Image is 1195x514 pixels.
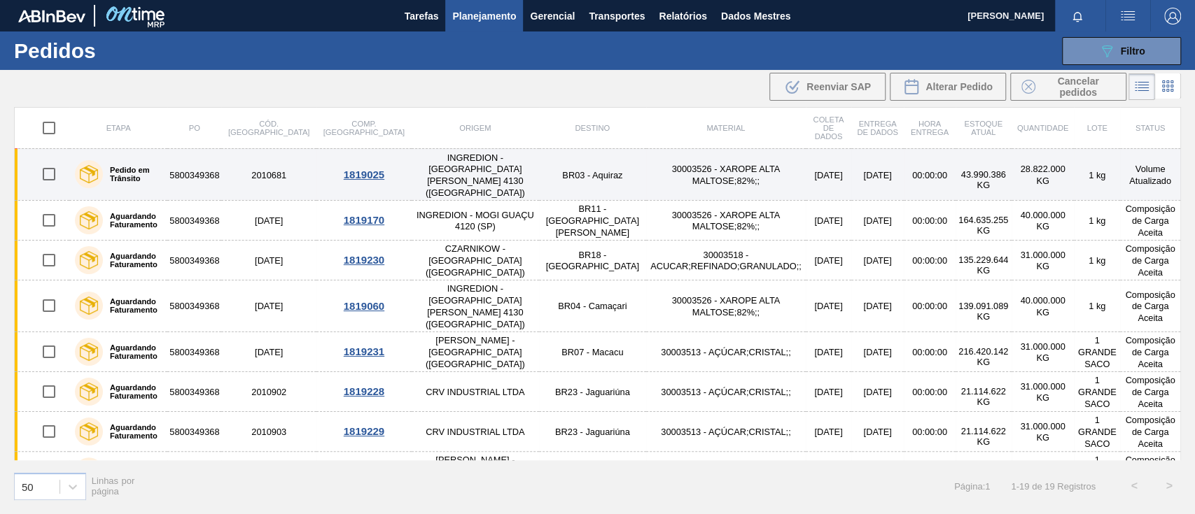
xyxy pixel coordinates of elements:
font: 5800349368 [169,170,219,180]
div: Visão em Cards [1155,73,1181,100]
div: Cancelar Pedidos em Massa [1010,73,1126,101]
font: Aguardando Faturamento [110,252,158,269]
font: [DATE] [814,255,842,266]
font: [DATE] [814,387,842,397]
font: [DATE] [814,347,842,357]
font: 1819231 [344,345,384,357]
font: [DATE] [814,427,842,437]
font: Aguardando Faturamento [110,423,158,440]
font: 50 [22,480,34,492]
font: 30003513 - AÇÚCAR;CRISTAL;; [661,347,790,357]
font: Aguardando Faturamento [110,343,158,360]
font: BR11 - [GEOGRAPHIC_DATA][PERSON_NAME] [546,204,639,237]
font: Cancelar pedidos [1057,76,1098,98]
font: INGREDION - [GEOGRAPHIC_DATA][PERSON_NAME] 4130 ([GEOGRAPHIC_DATA]) [426,152,525,198]
font: 21.114.622 KG [961,386,1006,407]
font: 30003526 - XAROPE ALTA MALTOSE;82%;; [672,164,781,186]
font: INGREDION - MOGI GUAÇU 4120 (SP) [417,210,534,232]
font: Alterar Pedido [925,81,993,92]
font: 1 GRANDE SACO [1078,455,1117,489]
font: Origem [459,124,491,132]
font: 30003513 - AÇÚCAR;CRISTAL;; [661,427,790,437]
font: Planejamento [452,10,516,22]
font: 30003526 - XAROPE ALTA MALTOSE;82%;; [672,210,781,232]
font: [DATE] [255,347,283,357]
font: 00:00:00 [912,427,947,437]
font: Aguardando Faturamento [110,297,158,314]
font: 1819230 [344,254,384,266]
font: 28.822.000 KG [1020,164,1065,186]
font: Aguardando Faturamento [110,383,158,400]
font: 19 [1044,481,1054,492]
a: Aguardando Faturamento58003493682010902CRV INDUSTRIAL LTDABR23 - Jaguariúna30003513 - AÇÚCAR;CRIS... [15,371,1181,411]
font: 1 GRANDE SACO [1078,335,1117,369]
font: Composição de Carga Aceita [1125,455,1175,489]
font: 164.635.255 KG [958,215,1008,236]
font: BR18 - [GEOGRAPHIC_DATA] [546,250,639,272]
font: 00:00:00 [912,301,947,312]
font: Cód. [GEOGRAPHIC_DATA] [228,120,309,136]
font: 2010903 [251,427,286,437]
font: Composição de Carga Aceita [1125,290,1175,323]
div: Alterar Pedido [890,73,1006,101]
font: BR03 - Aquiraz [562,170,622,180]
font: 1 kg [1089,255,1105,266]
font: [DATE] [814,301,842,312]
font: 00:00:00 [912,387,947,397]
a: Aguardando Faturamento58003493682010903CRV INDUSTRIAL LTDABR23 - Jaguariúna30003513 - AÇÚCAR;CRIS... [15,411,1181,451]
font: [PERSON_NAME] [967,10,1044,21]
button: < [1117,469,1152,504]
font: 1 kg [1089,170,1105,180]
font: [DATE] [863,301,891,312]
font: [DATE] [814,170,842,180]
img: TNhmsLtSVTkK8tSr43FrP2fwEKptu5GPRR3wAAAABJRU5ErkJggg== [18,10,85,22]
button: Notificações [1055,6,1100,26]
font: 31.000.000 KG [1020,421,1065,443]
font: 19 [1019,481,1029,492]
img: Sair [1164,8,1181,24]
font: [DATE] [863,170,891,180]
font: Gerencial [530,10,575,22]
font: Material [706,124,745,132]
font: [PERSON_NAME] - [GEOGRAPHIC_DATA] ([GEOGRAPHIC_DATA]) [426,455,525,489]
font: 31.000.000 KG [1020,341,1065,364]
font: Linhas por página [92,476,135,497]
font: PO [189,124,200,132]
font: Transportes [589,10,645,22]
font: 21.114.622 KG [961,426,1006,447]
a: Aguardando Faturamento5800349368[DATE][PERSON_NAME] - [GEOGRAPHIC_DATA] ([GEOGRAPHIC_DATA])BR07 -... [15,331,1181,371]
font: 00:00:00 [912,255,947,266]
button: > [1152,469,1187,504]
font: 1 GRANDE SACO [1078,415,1117,448]
font: 2010902 [251,387,286,397]
a: Pedido em Trânsito58003493682010681INGREDION - [GEOGRAPHIC_DATA][PERSON_NAME] 4130 ([GEOGRAPHIC_D... [15,149,1181,201]
font: Lote [1086,124,1107,132]
font: [DATE] [255,215,283,226]
font: Quantidade [1017,124,1068,132]
font: Status [1135,124,1165,132]
font: 216.420.142 KG [958,346,1008,367]
font: de [1032,481,1042,492]
font: Estoque atual [964,120,1002,136]
font: 1 kg [1089,215,1105,226]
font: Pedido em Trânsito [110,166,150,183]
font: 1819060 [344,300,384,312]
font: 1819025 [344,169,384,180]
font: 1819228 [344,385,384,397]
button: Filtro [1062,37,1181,65]
font: CRV INDUSTRIAL LTDA [426,387,524,397]
font: 1 [985,481,990,492]
font: 5800349368 [169,387,219,397]
font: 43.990.386 KG [961,169,1006,190]
a: Aguardando Faturamento5800349368[DATE]INGREDION - MOGI GUAÇU 4120 (SP)BR11 - [GEOGRAPHIC_DATA][PE... [15,200,1181,240]
font: 1819229 [344,425,384,437]
font: Hora Entrega [911,120,949,136]
font: Composição de Carga Aceita [1125,204,1175,237]
font: [DATE] [863,347,891,357]
font: 00:00:00 [912,215,947,226]
font: 5800349368 [169,301,219,312]
font: [DATE] [863,427,891,437]
font: 1 kg [1089,301,1105,312]
font: Composição de Carga Aceita [1125,375,1175,408]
